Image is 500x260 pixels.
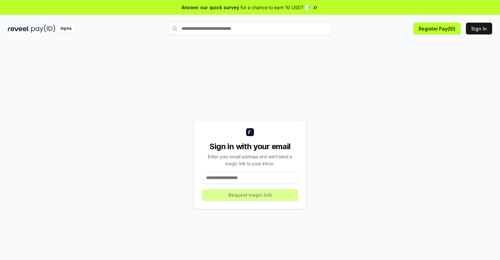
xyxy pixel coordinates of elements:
div: Alpha [57,25,75,33]
div: Enter your email address and we’ll send a magic link to your inbox. [202,153,298,167]
button: Register Pay(ID) [413,23,461,34]
img: reveel_dark [8,25,30,33]
span: Answer our quick survey [182,4,239,11]
img: pay_id [31,25,55,33]
div: Sign in with your email [202,141,298,152]
button: Sign In [466,23,492,34]
span: for a chance to earn 10 USDT 📝 [240,4,311,11]
img: logo_small [246,128,254,136]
